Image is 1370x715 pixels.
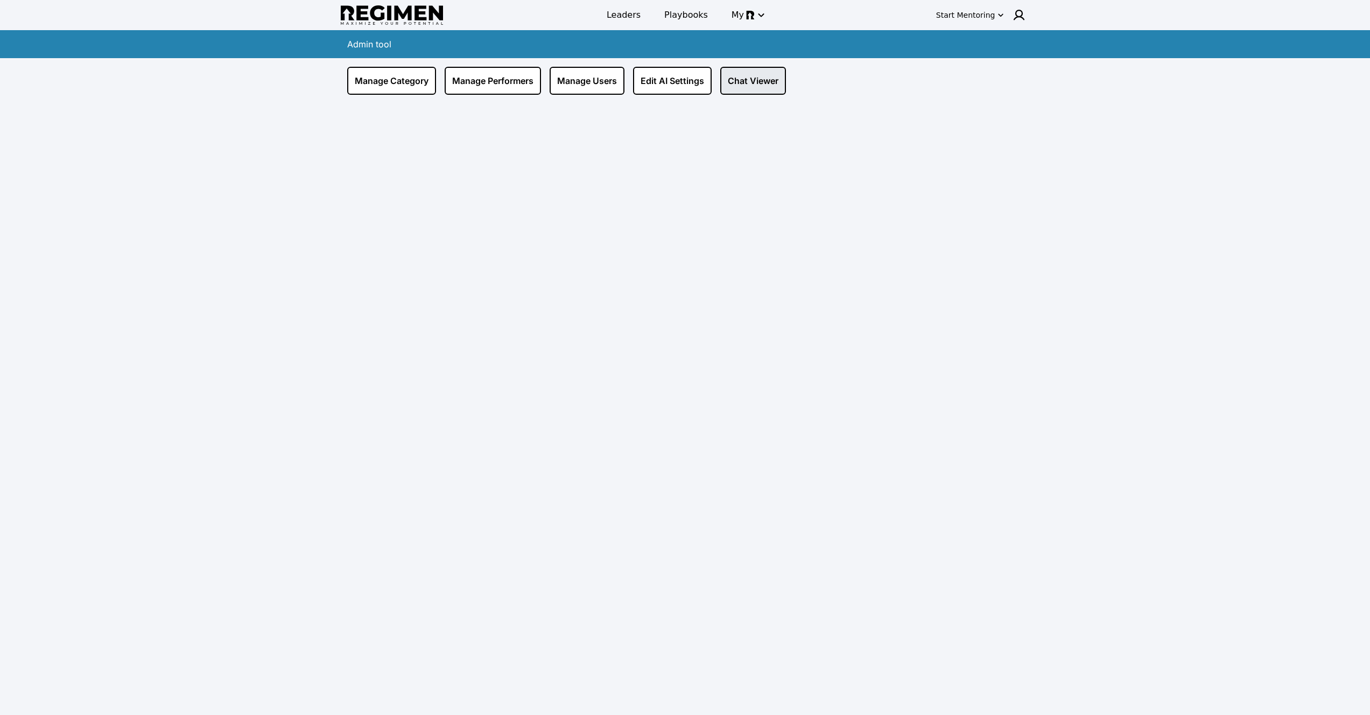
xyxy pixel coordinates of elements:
button: My [725,5,770,25]
span: My [732,9,744,22]
a: Leaders [600,5,647,25]
div: Start Mentoring [936,10,995,20]
span: Playbooks [664,9,708,22]
img: Regimen logo [341,5,443,25]
a: Manage Users [550,67,624,95]
a: Manage Performers [445,67,541,95]
img: user icon [1013,9,1025,22]
button: Start Mentoring [934,6,1006,24]
a: Edit AI Settings [633,67,712,95]
a: Playbooks [658,5,714,25]
span: Leaders [607,9,641,22]
div: Admin tool [347,38,391,51]
a: Chat Viewer [720,67,786,95]
a: Manage Category [347,67,436,95]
